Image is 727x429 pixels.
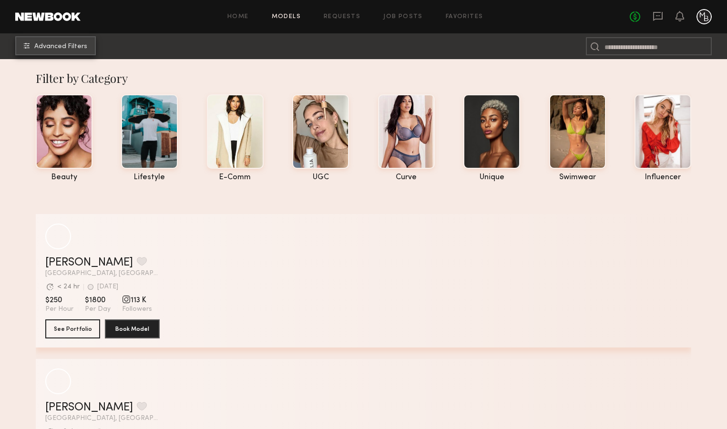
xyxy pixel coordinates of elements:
[85,296,111,305] span: $1800
[463,174,520,182] div: unique
[36,71,691,86] div: Filter by Category
[383,14,423,20] a: Job Posts
[57,284,80,290] div: < 24 hr
[324,14,360,20] a: Requests
[85,305,111,314] span: Per Day
[122,305,152,314] span: Followers
[635,174,691,182] div: influencer
[121,174,178,182] div: lifestyle
[122,296,152,305] span: 113 K
[446,14,483,20] a: Favorites
[45,319,100,338] button: See Portfolio
[45,402,133,413] a: [PERSON_NAME]
[45,305,73,314] span: Per Hour
[97,284,118,290] div: [DATE]
[105,319,160,338] button: Book Model
[45,296,73,305] span: $250
[227,14,249,20] a: Home
[34,43,87,50] span: Advanced Filters
[207,174,264,182] div: e-comm
[292,174,349,182] div: UGC
[36,174,92,182] div: beauty
[272,14,301,20] a: Models
[378,174,435,182] div: curve
[15,36,96,55] button: Advanced Filters
[45,270,160,277] span: [GEOGRAPHIC_DATA], [GEOGRAPHIC_DATA]
[549,174,606,182] div: swimwear
[45,415,160,422] span: [GEOGRAPHIC_DATA], [GEOGRAPHIC_DATA]
[45,257,133,268] a: [PERSON_NAME]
